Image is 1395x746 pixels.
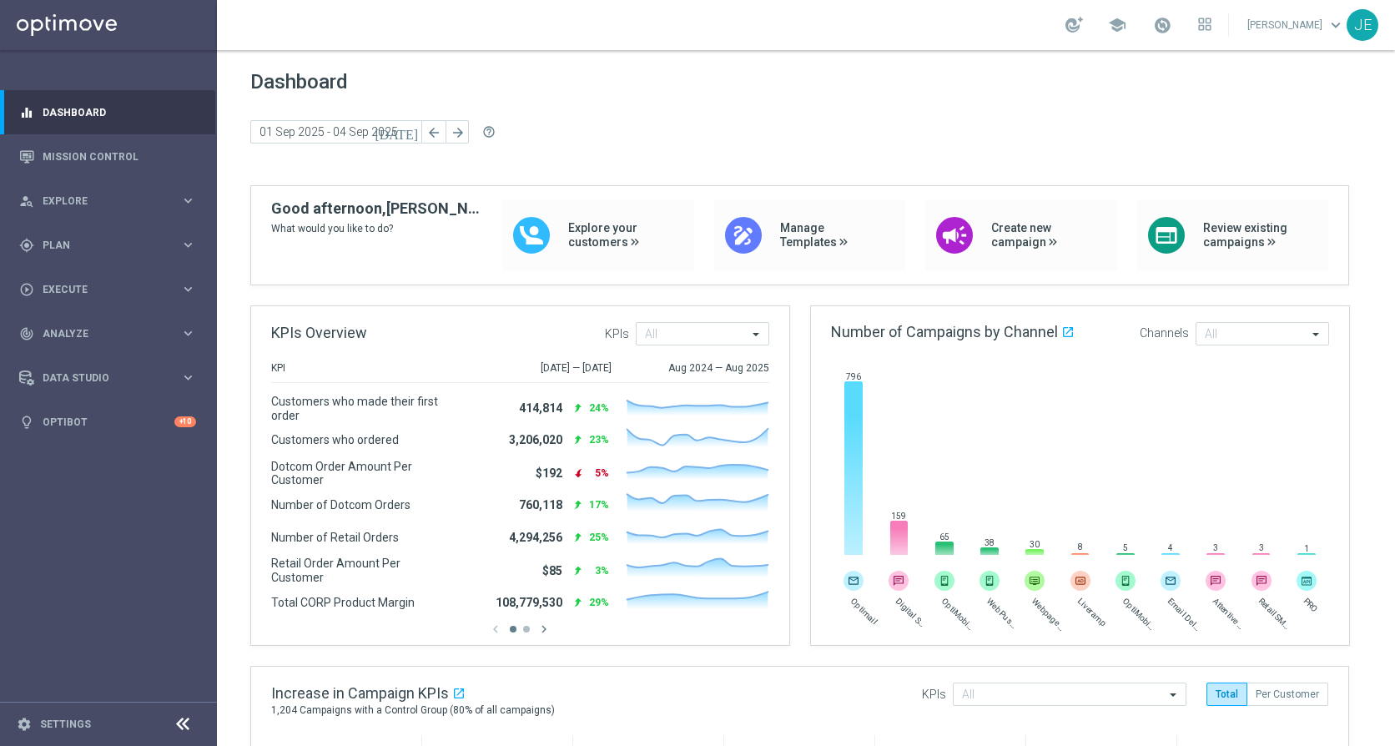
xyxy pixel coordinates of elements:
i: settings [17,717,32,732]
i: keyboard_arrow_right [180,281,196,297]
button: Data Studio keyboard_arrow_right [18,371,197,385]
div: Analyze [19,326,180,341]
a: [PERSON_NAME]keyboard_arrow_down [1246,13,1347,38]
i: person_search [19,194,34,209]
button: play_circle_outline Execute keyboard_arrow_right [18,283,197,296]
button: Mission Control [18,150,197,164]
span: keyboard_arrow_down [1327,16,1345,34]
div: JE [1347,9,1378,41]
button: lightbulb Optibot +10 [18,416,197,429]
i: gps_fixed [19,238,34,253]
span: Plan [43,240,180,250]
a: Optibot [43,400,174,444]
span: Explore [43,196,180,206]
span: Execute [43,285,180,295]
i: track_changes [19,326,34,341]
i: keyboard_arrow_right [180,325,196,341]
div: Execute [19,282,180,297]
div: Data Studio [19,370,180,386]
button: equalizer Dashboard [18,106,197,119]
div: Dashboard [19,90,196,134]
span: Analyze [43,329,180,339]
button: gps_fixed Plan keyboard_arrow_right [18,239,197,252]
div: Plan [19,238,180,253]
i: equalizer [19,105,34,120]
i: keyboard_arrow_right [180,237,196,253]
i: keyboard_arrow_right [180,370,196,386]
a: Settings [40,719,91,729]
div: Explore [19,194,180,209]
div: Mission Control [19,134,196,179]
i: play_circle_outline [19,282,34,297]
i: keyboard_arrow_right [180,193,196,209]
button: person_search Explore keyboard_arrow_right [18,194,197,208]
i: lightbulb [19,415,34,430]
div: Optibot [19,400,196,444]
a: Mission Control [43,134,196,179]
div: +10 [174,416,196,427]
span: school [1108,16,1126,34]
a: Dashboard [43,90,196,134]
button: track_changes Analyze keyboard_arrow_right [18,327,197,340]
span: Data Studio [43,373,180,383]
